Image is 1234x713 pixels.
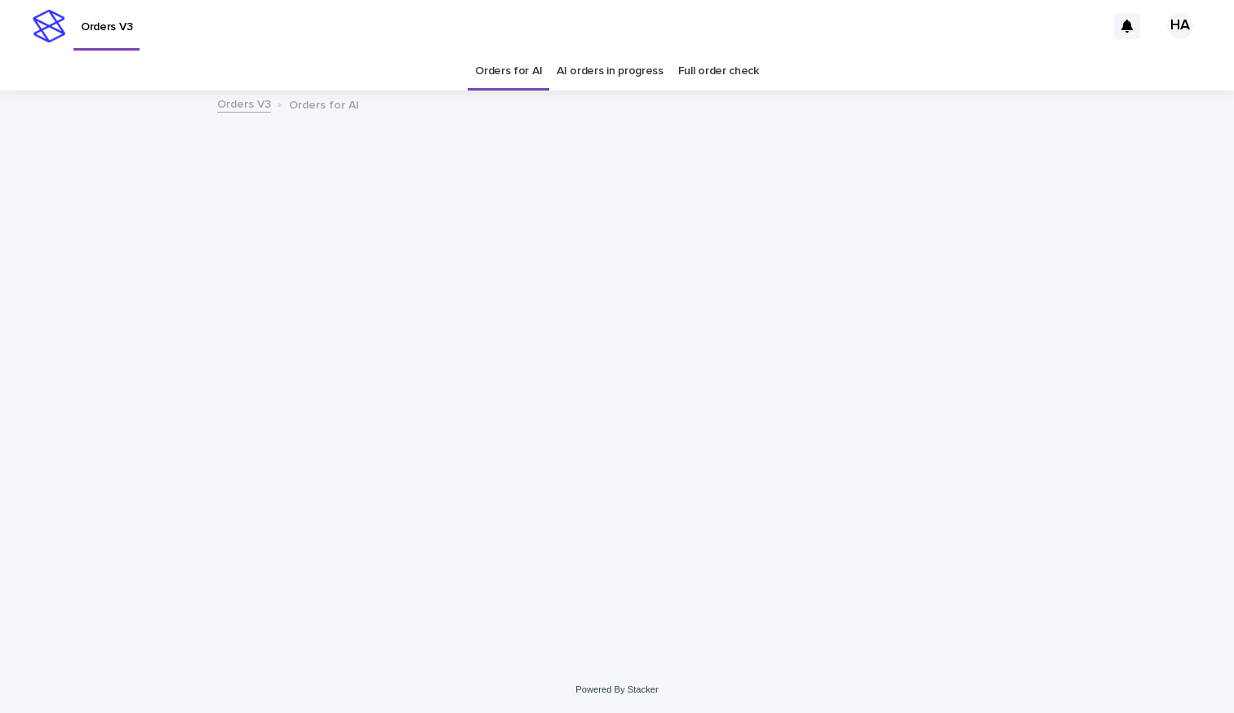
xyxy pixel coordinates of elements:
[557,52,664,91] a: AI orders in progress
[217,94,271,113] a: Orders V3
[475,52,542,91] a: Orders for AI
[1167,13,1193,39] div: HA
[575,684,658,694] a: Powered By Stacker
[678,52,759,91] a: Full order check
[33,10,65,42] img: stacker-logo-s-only.png
[289,95,359,113] p: Orders for AI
